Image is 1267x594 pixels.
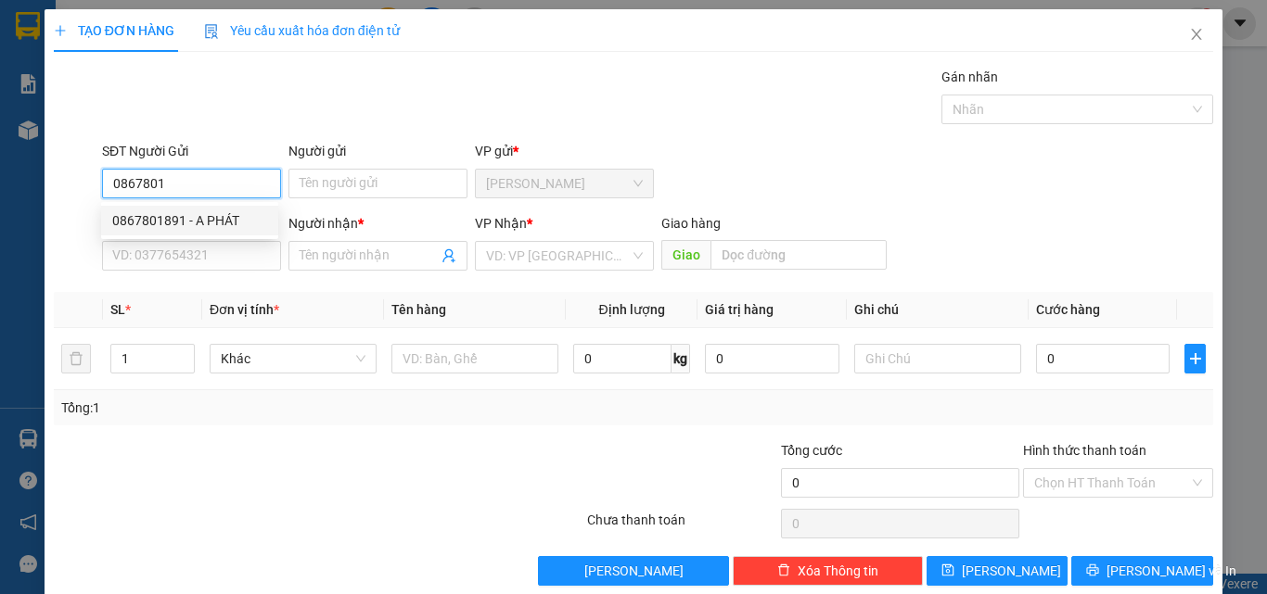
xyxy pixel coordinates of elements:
div: Người gửi [288,141,467,161]
span: Xóa Thông tin [798,561,878,581]
b: [DOMAIN_NAME] [248,15,448,45]
span: VP Nhận [475,216,527,231]
div: Tổng: 1 [61,398,491,418]
span: Tên hàng [391,302,446,317]
span: save [941,563,954,578]
b: Công ty TNHH [PERSON_NAME] [76,23,276,95]
span: Tổng cước [781,443,842,458]
span: Khác [221,345,365,373]
button: save[PERSON_NAME] [927,556,1069,586]
div: Chưa thanh toán [585,510,779,542]
span: SL [110,302,125,317]
span: Cước hàng [1036,302,1100,317]
span: Yêu cầu xuất hóa đơn điện tử [204,23,400,38]
span: Giao hàng [661,216,721,231]
span: close [1189,27,1204,42]
img: icon [204,24,219,39]
span: Giá trị hàng [705,302,774,317]
span: [PERSON_NAME] [584,561,684,581]
input: Ghi Chú [854,344,1021,373]
input: VD: Bàn, Ghế [391,344,558,373]
input: Dọc đường [710,240,887,270]
label: Gán nhãn [941,70,998,84]
button: deleteXóa Thông tin [733,556,923,586]
h2: VP Nhận: BX HD [97,107,448,224]
span: TẠO ĐƠN HÀNG [54,23,174,38]
button: [PERSON_NAME] [538,556,728,586]
span: plus [1185,351,1205,366]
button: Close [1171,9,1222,61]
button: plus [1184,344,1206,373]
button: delete [61,344,91,373]
span: printer [1086,563,1099,578]
span: user-add [442,248,456,263]
input: 0 [705,344,838,373]
span: Bảo Lộc [486,170,643,197]
label: Hình thức thanh toán [1023,443,1146,458]
span: kg [672,344,690,373]
div: 0867801891 - A PHÁT [101,206,278,235]
h2: BLC1410250003 [10,107,156,138]
th: Ghi chú [847,292,1029,328]
span: [PERSON_NAME] và In [1107,561,1236,581]
div: Người nhận [288,213,467,234]
div: VP gửi [475,141,654,161]
span: [PERSON_NAME] [962,561,1061,581]
div: 0867801891 - A PHÁT [112,210,267,231]
span: delete [777,563,790,578]
span: Giao [661,240,710,270]
button: printer[PERSON_NAME] và In [1071,556,1213,586]
span: Đơn vị tính [210,302,279,317]
div: SĐT Người Gửi [102,141,281,161]
span: plus [54,24,67,37]
span: Định lượng [598,302,664,317]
